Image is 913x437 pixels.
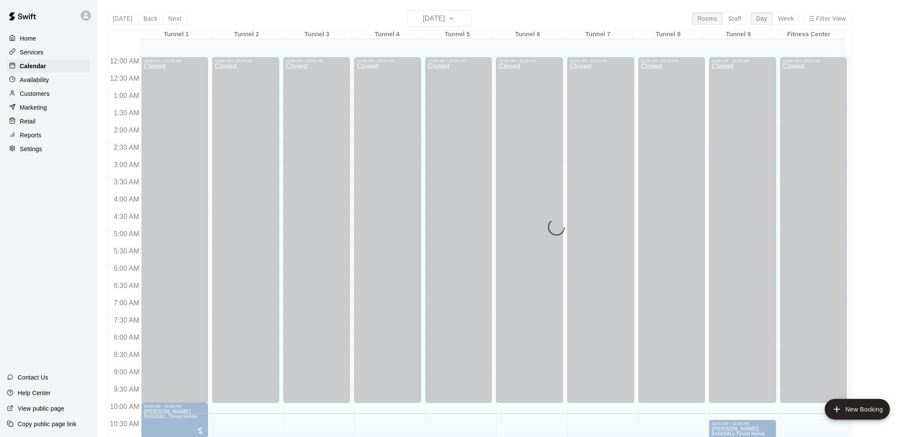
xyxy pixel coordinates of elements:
div: 12:00 AM – 10:00 AM: Closed [781,57,847,403]
span: 5:00 AM [112,230,142,237]
a: Home [7,32,90,45]
span: 1:00 AM [112,92,142,99]
div: Tunnel 3 [282,31,352,39]
span: 4:30 AM [112,213,142,220]
div: Tunnel 4 [352,31,422,39]
p: View public page [18,404,64,413]
div: 12:00 AM – 10:00 AM: Closed [425,57,492,403]
div: Tunnel 2 [211,31,282,39]
div: Tunnel 7 [563,31,633,39]
p: Marketing [20,103,47,112]
div: Closed [428,63,490,406]
div: Closed [712,63,774,406]
span: 6:00 AM [112,265,142,272]
div: Closed [144,63,205,406]
div: Closed [286,63,348,406]
div: 12:00 AM – 10:00 AM [641,59,703,63]
div: 12:00 AM – 10:00 AM: Closed [496,57,563,403]
span: BASEBALL Tunnel Rental [144,414,197,419]
div: 10:30 AM – 11:30 AM [712,421,774,426]
a: Marketing [7,101,90,114]
div: Closed [499,63,560,406]
span: 1:30 AM [112,109,142,117]
span: 12:00 AM [108,57,142,65]
span: 9:00 AM [112,368,142,376]
span: 7:00 AM [112,299,142,307]
span: 5:30 AM [112,247,142,255]
div: Tunnel 8 [633,31,704,39]
div: 12:00 AM – 10:00 AM: Closed [567,57,634,403]
div: Tunnel 1 [141,31,211,39]
div: 12:00 AM – 10:00 AM [144,59,205,63]
div: Tunnel 6 [493,31,563,39]
span: 4:00 AM [112,196,142,203]
span: 7:30 AM [112,317,142,324]
p: Availability [20,76,49,84]
div: 12:00 AM – 10:00 AM [499,59,560,63]
p: Help Center [18,389,50,397]
div: Closed [215,63,277,406]
span: 10:00 AM [108,403,142,410]
div: Closed [783,63,845,406]
div: Closed [641,63,703,406]
div: 12:00 AM – 10:00 AM [286,59,348,63]
p: Services [20,48,44,57]
div: 10:00 AM – 11:00 AM [144,404,205,408]
p: Retail [20,117,36,126]
span: 12:30 AM [108,75,142,82]
div: 12:00 AM – 10:00 AM [428,59,490,63]
span: BASEBALL Tunnel Rental [712,431,765,436]
p: Calendar [20,62,46,70]
a: Customers [7,87,90,100]
span: 3:30 AM [112,178,142,186]
div: 12:00 AM – 10:00 AM [357,59,419,63]
span: 2:30 AM [112,144,142,151]
div: 12:00 AM – 10:00 AM: Closed [354,57,421,403]
p: Contact Us [18,373,48,382]
a: Calendar [7,60,90,73]
span: 8:00 AM [112,334,142,341]
div: Closed [357,63,419,406]
p: Customers [20,89,50,98]
div: 12:00 AM – 10:00 AM [712,59,774,63]
div: 12:00 AM – 10:00 AM [783,59,845,63]
div: Closed [570,63,632,406]
button: add [825,399,890,420]
p: Home [20,34,36,43]
span: 10:30 AM [108,420,142,427]
span: 3:00 AM [112,161,142,168]
span: 2:00 AM [112,127,142,134]
div: 12:00 AM – 10:00 AM: Closed [283,57,350,403]
span: 9:30 AM [112,386,142,393]
div: 12:00 AM – 10:00 AM: Closed [639,57,705,403]
div: 12:00 AM – 10:00 AM [215,59,277,63]
p: Reports [20,131,41,139]
span: 6:30 AM [112,282,142,289]
div: Fitness Center [774,31,844,39]
a: Services [7,46,90,59]
div: Tunnel 9 [703,31,774,39]
p: Settings [20,145,42,153]
a: Settings [7,142,90,155]
div: 12:00 AM – 10:00 AM: Closed [212,57,279,403]
div: Tunnel 5 [422,31,493,39]
div: 12:00 AM – 10:00 AM: Closed [709,57,776,403]
a: Reports [7,129,90,142]
a: Availability [7,73,90,86]
div: 12:00 AM – 10:00 AM [570,59,632,63]
span: 8:30 AM [112,351,142,358]
p: Copy public page link [18,420,76,428]
div: 12:00 AM – 10:00 AM: Closed [141,57,208,403]
a: Retail [7,115,90,128]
